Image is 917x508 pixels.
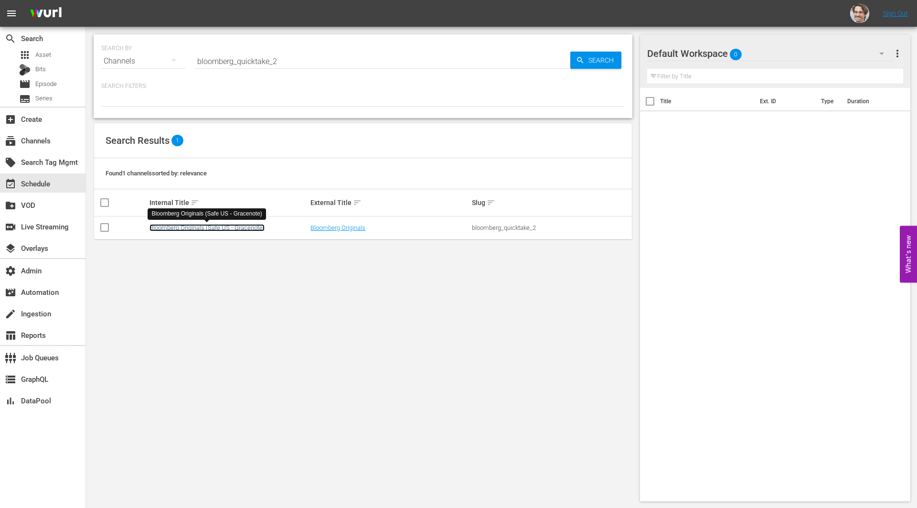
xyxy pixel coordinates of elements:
[171,135,183,146] span: 1
[19,78,31,90] span: Episode
[5,374,16,385] span: GraphQL
[19,93,31,105] span: Series
[5,157,16,168] span: Search Tag Mgmt
[6,8,17,19] span: menu
[850,4,869,23] img: photo.jpg
[310,197,469,208] div: External Title
[754,88,815,115] th: Ext. ID
[5,330,16,341] span: Reports
[101,82,625,90] p: Search Filters:
[472,224,630,231] div: bloomberg_quicktake_2
[487,198,495,207] span: sort
[5,221,16,233] span: Live Streaming
[35,65,46,74] span: Bits
[5,178,16,190] span: Schedule
[883,10,908,17] a: Sign Out
[5,308,16,320] span: Ingestion
[19,49,31,61] span: Asset
[310,224,365,231] a: Bloomberg Originals
[5,265,16,277] span: Admin
[472,197,630,208] div: Slug
[191,198,199,207] span: sort
[149,224,265,231] a: Bloomberg Originals (Safe US - Gracenote)
[5,287,16,298] span: Automation
[151,210,262,218] div: Bloomberg Originals (Safe US - Gracenote)
[23,2,69,25] img: ans4CAIJ8jUAAAAAAAAAAAAAAAAAAAAAAAAgQb4GAAAAAAAAAAAAAAAAAAAAAAAAJMjXAAAAAAAAAAAAAAAAAAAAAAAAgAT5G...
[900,226,917,282] button: Open Feedback Widget
[5,135,16,147] span: Channels
[106,170,207,177] span: Found 1 channels sorted by: relevance
[19,64,31,76] div: Bits
[5,200,16,211] span: VOD
[35,50,51,60] span: Asset
[660,88,754,115] th: Title
[5,395,16,407] span: DataPool
[815,88,842,115] th: Type
[585,52,621,69] span: Search
[892,48,903,59] span: more_vert
[5,243,16,254] span: Overlays
[35,79,57,89] span: Episode
[101,48,185,75] div: Channels
[647,40,893,67] div: Default Workspace
[5,114,16,125] span: Create
[106,135,170,146] span: Search Results
[842,88,899,115] th: Duration
[570,52,621,69] button: Search
[5,352,16,364] span: Job Queues
[892,42,903,65] button: more_vert
[149,197,308,208] div: Internal Title
[730,44,742,65] span: 0
[35,94,53,103] span: Series
[353,198,362,207] span: sort
[5,33,16,44] span: Search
